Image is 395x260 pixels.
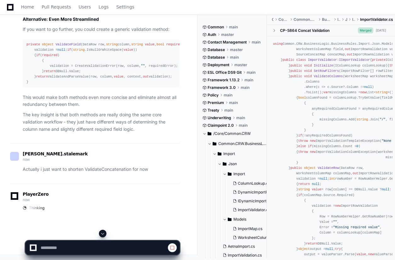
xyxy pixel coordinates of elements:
span: Import [337,17,340,22]
span: now [23,157,30,162]
span: new [310,139,316,143]
button: ColumnLookup.cs [230,179,283,188]
span: null [58,48,66,52]
span: out [345,47,351,51]
div: [DATE] [376,28,386,33]
span: [PERSON_NAME].stalemark [23,151,88,156]
span: public [290,64,302,67]
span: public [290,74,302,78]
span: Core [272,17,273,22]
svg: Directory [223,160,226,168]
span: main [229,100,238,105]
span: Settings [116,5,134,9]
span: void [304,69,312,73]
span: using [273,42,283,46]
span: Framework 1.13.2 [208,78,239,83]
span: void [304,74,312,78]
button: Common.CRW.BusinessLogic/BusinessRules [208,139,267,149]
span: main [241,85,249,90]
span: Users [79,5,91,9]
span: "" [333,220,337,224]
span: Framework 3.0 [208,85,236,90]
svg: Directory [218,150,221,158]
span: public [290,69,302,73]
span: string [376,90,387,94]
h2: Alternative: Even More Streamlined [23,16,180,22]
span: value [312,188,322,191]
span: ColumnLookup.cs [238,181,270,186]
span: Merged [358,27,373,33]
span: bool [157,43,164,46]
span: object [304,166,316,170]
span: Common.CRW [278,17,289,22]
span: Treaty [208,108,219,113]
button: Import [223,169,282,179]
span: private [372,58,386,62]
span: null [382,188,390,191]
span: main [229,25,238,30]
span: public [283,58,294,62]
span: else [298,144,306,148]
span: "" [141,64,145,68]
span: main [224,108,233,113]
span: string [73,48,85,52]
span: throw [298,139,308,143]
span: /Core/Common.CRW [213,131,251,136]
span: main [239,123,248,128]
div: { validation = ; ( .IsNullOrWhiteSpace( )) { ( ) { validation = CreateValidationError(row, column... [26,42,176,85]
span: Logs [99,5,109,9]
span: new [335,204,341,208]
span: SetRowFilters [314,69,339,73]
span: throw [298,150,308,154]
span: if [298,134,302,137]
span: main [247,70,255,75]
span: Contact Management [208,40,247,45]
span: new [360,90,366,94]
span: ImportValidator [308,58,337,62]
span: main [236,115,245,120]
svg: Directory [228,216,232,223]
span: return [36,75,48,78]
span: PlayerZero [23,192,49,196]
span: ValidateField [55,43,81,46]
span: null [364,85,372,89]
span: ( ) [290,64,387,67]
span: if [36,53,40,57]
span: bool [298,96,306,100]
span: main [244,78,253,83]
span: Thinking [29,205,44,211]
svg: Directory [213,140,216,147]
p: Actually i just want to shorten ValidateConcatenation for now [23,166,180,173]
span: if [308,144,312,148]
svg: Directory [208,130,211,137]
span: Common [208,25,224,30]
p: If you want to go further, you could create a generic validation method: [23,26,180,33]
span: Policy [208,93,219,98]
span: main [230,55,239,60]
span: Common.CRW.BusinessLogic/BusinessRules [218,141,267,146]
span: public [290,166,302,170]
span: main [224,93,232,98]
span: Json [345,17,347,22]
span: DynamicImportParser.cs [238,190,282,195]
span: private [26,43,40,46]
span: IImportValidator [339,58,370,62]
button: Import [213,149,272,159]
span: class [296,58,306,62]
span: 0 [357,144,358,148]
span: required [42,53,57,57]
span: BusinessRules [322,17,332,22]
span: required [166,43,182,46]
button: IDynamicImportParser.cs [230,197,283,205]
span: DataRow row, column, , , requiredError, IValueParserContext context, ImportRowValidation validation [83,43,343,46]
span: ImportValidator.cs [238,207,270,212]
span: ( ) [26,43,345,46]
button: /Core/Common.CRW [203,129,262,139]
span: Home [21,5,34,9]
span: return [298,182,310,186]
span: Deployment [208,62,229,67]
span: Pull Requests [42,5,71,9]
span: void [304,64,312,67]
span: Database [208,47,225,52]
span: Json [228,161,237,166]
